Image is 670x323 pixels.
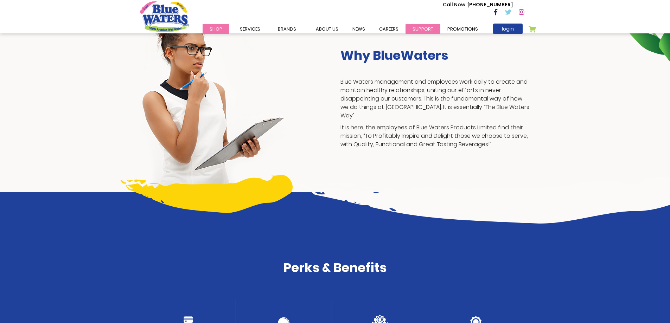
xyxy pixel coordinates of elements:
p: [PHONE_NUMBER] [443,1,513,8]
a: News [345,24,372,34]
p: It is here, the employees of Blue Waters Products Limited find their mission, “To Profitably Insp... [340,123,530,149]
h4: Perks & Benefits [140,260,530,275]
p: Blue Waters management and employees work daily to create and maintain healthy relationships, uni... [340,78,530,120]
span: Brands [278,26,296,32]
h3: Why BlueWaters [340,48,530,63]
span: Shop [210,26,222,32]
img: career-girl-image.png [140,8,286,192]
img: career-yellow-bar.png [121,175,293,213]
span: Call Now : [443,1,467,8]
a: store logo [140,1,189,32]
a: careers [372,24,406,34]
a: Promotions [440,24,485,34]
a: support [406,24,440,34]
span: Services [240,26,260,32]
img: career-intro-art.png [296,177,670,224]
a: login [493,24,523,34]
a: about us [309,24,345,34]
